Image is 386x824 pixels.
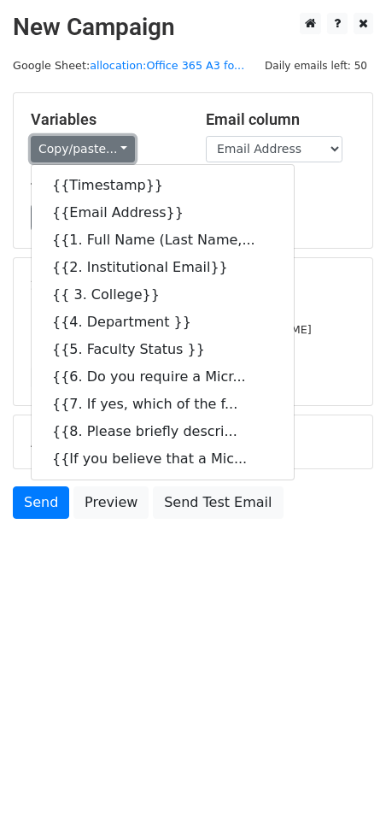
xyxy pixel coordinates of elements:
a: {{6. Do you require a Micr... [32,363,294,391]
a: {{1. Full Name (Last Name,... [32,227,294,254]
a: {{4. Department }} [32,309,294,336]
small: Google Sheet: [13,59,244,72]
a: {{Email Address}} [32,199,294,227]
h2: New Campaign [13,13,373,42]
a: {{If you believe that a Mic... [32,445,294,473]
a: {{Timestamp}} [32,172,294,199]
a: Send [13,486,69,519]
h5: Email column [206,110,355,129]
a: {{7. If yes, which of the f... [32,391,294,418]
a: Preview [73,486,149,519]
a: {{5. Faculty Status }} [32,336,294,363]
span: Daily emails left: 50 [259,56,373,75]
a: {{ 3. College}} [32,281,294,309]
iframe: Chat Widget [301,742,386,824]
small: [PERSON_NAME][EMAIL_ADDRESS][DOMAIN_NAME] [31,323,312,336]
a: Send Test Email [153,486,283,519]
a: allocation:Office 365 A3 fo... [90,59,244,72]
h5: Variables [31,110,180,129]
a: {{8. Please briefly descri... [32,418,294,445]
a: Daily emails left: 50 [259,59,373,72]
a: Copy/paste... [31,136,135,162]
a: {{2. Institutional Email}} [32,254,294,281]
